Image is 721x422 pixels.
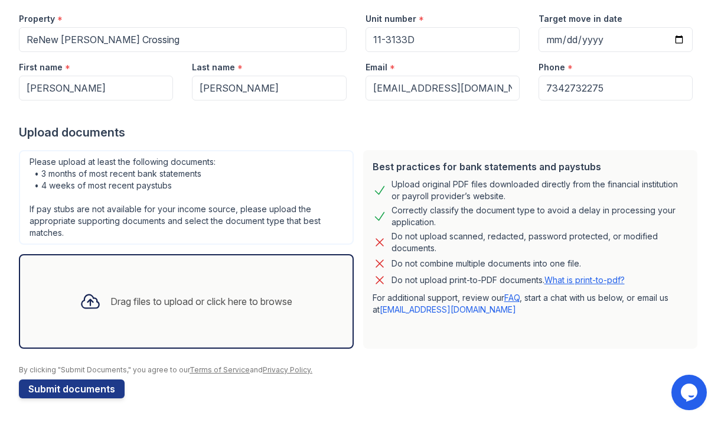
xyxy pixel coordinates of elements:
[366,13,416,25] label: Unit number
[110,294,292,309] div: Drag files to upload or click here to browse
[373,160,689,174] div: Best practices for bank statements and paystubs
[504,293,520,303] a: FAQ
[19,13,55,25] label: Property
[19,61,63,73] label: First name
[19,365,702,375] div: By clicking "Submit Documents," you agree to our and
[263,365,312,374] a: Privacy Policy.
[539,13,622,25] label: Target move in date
[392,231,689,254] div: Do not upload scanned, redacted, password protected, or modified documents.
[392,257,581,271] div: Do not combine multiple documents into one file.
[671,375,709,410] iframe: chat widget
[19,150,354,245] div: Please upload at least the following documents: • 3 months of most recent bank statements • 4 wee...
[19,379,125,398] button: Submit documents
[544,275,625,285] a: What is print-to-pdf?
[380,304,516,314] a: [EMAIL_ADDRESS][DOMAIN_NAME]
[392,274,625,286] p: Do not upload print-to-PDF documents.
[392,178,689,202] div: Upload original PDF files downloaded directly from the financial institution or payroll provider’...
[392,204,689,228] div: Correctly classify the document type to avoid a delay in processing your application.
[539,61,565,73] label: Phone
[19,124,702,141] div: Upload documents
[373,292,689,316] p: For additional support, review our , start a chat with us below, or email us at
[366,61,387,73] label: Email
[190,365,250,374] a: Terms of Service
[192,61,235,73] label: Last name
